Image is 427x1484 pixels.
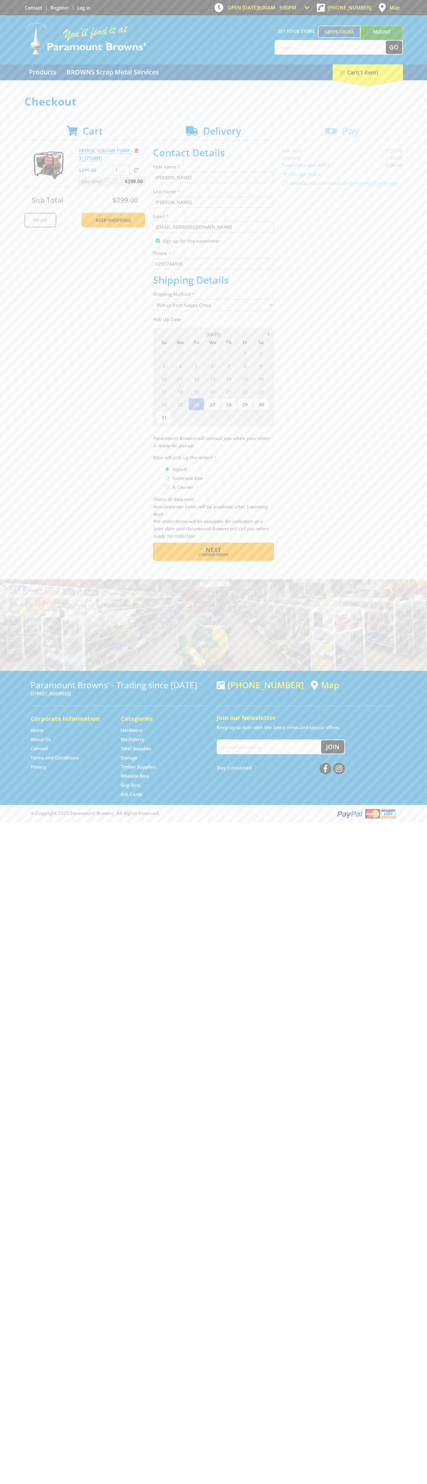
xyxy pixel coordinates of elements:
[79,166,111,174] p: $299.00
[311,680,339,690] a: View a map of Gepps Cross location
[275,26,318,37] span: Set your store
[153,496,269,539] em: Photo ID Required. Non-preorder items will be available after 5 working days Pre-order items will...
[153,163,274,170] label: First name
[31,755,79,761] a: Go to the Terms and Conditions page
[163,238,220,244] label: Sign up for the newsletter
[172,338,188,346] span: Mo
[336,808,397,819] img: PayPal, Mastercard, Visa accepted
[189,385,204,398] span: 19
[237,385,253,398] span: 22
[221,338,237,346] span: Th
[24,96,403,108] h1: Checkout
[275,41,386,54] input: Search
[189,347,204,359] span: 29
[165,485,169,489] input: Please select who will pick up the order.
[121,764,155,770] a: Go to the Timber Supplies page
[206,331,221,337] span: [DATE]
[31,715,108,723] h5: Corporate Information
[165,467,169,471] input: Please select who will pick up the order.
[156,360,172,372] span: 3
[121,791,142,798] a: Go to the Gift Cards page
[206,546,221,554] span: Next
[24,808,403,819] div: ® Copyright 2025 Paramount Browns'. All Rights Reserved.
[217,740,321,754] input: Your email address
[205,398,220,410] span: 27
[217,760,345,775] div: Stay Connected
[360,26,403,49] a: Mount [PERSON_NAME]
[203,124,241,137] span: Delivery
[31,680,211,690] h3: Paramount Browns' - Trading since [DATE]
[153,258,274,269] input: Please enter your telephone number.
[166,553,261,557] span: Confirm order
[24,64,61,80] a: Go to the Products page
[172,385,188,398] span: 18
[62,64,163,80] a: Go to the BROWNS Scrap Metal Services page
[237,360,253,372] span: 8
[153,274,274,286] h2: Shipping Details
[81,213,145,227] a: Keep Shopping
[121,745,151,752] a: Go to the Steel Supplies page
[189,398,204,410] span: 26
[170,464,189,475] label: Myself
[172,347,188,359] span: 28
[318,26,360,38] a: Gepps Cross
[135,147,139,154] a: Remove from cart
[153,213,274,220] label: Email
[217,680,304,690] div: [PHONE_NUMBER]
[170,473,205,483] label: Someone Else
[31,745,48,752] a: Go to the Contact page
[217,724,397,731] p: Keep up to date with the latest news and special offers.
[121,755,137,761] a: Go to the Storage page
[172,360,188,372] span: 4
[258,4,296,11] span: 8:00am - 5:00pm
[237,411,253,423] span: 5
[156,338,172,346] span: Su
[386,41,402,54] button: Go
[79,147,133,161] a: PETROL VOLUME PUMP - 3" (75MM)
[153,249,274,257] label: Phone
[24,21,147,55] img: Paramount Browns'
[237,347,253,359] span: 1
[221,398,237,410] span: 28
[217,714,397,722] h5: Join our Newsletter
[172,411,188,423] span: 1
[121,727,142,733] a: Go to the Hardware page
[153,290,274,298] label: Shipping Method
[358,69,378,76] span: (1 item)
[79,177,145,186] p: Item total:
[112,195,138,205] span: $299.00
[237,338,253,346] span: Fr
[333,64,403,80] div: Cart
[24,213,56,227] a: Print
[170,482,195,492] label: A Courier
[153,543,274,561] button: Next Confirm order
[153,435,270,449] em: Paramount Browns will contact you when your order is ready for pickup
[165,476,169,480] input: Please select who will pick up the order.
[51,5,69,11] a: Go to the registration page
[121,782,140,788] a: Go to the Skip Bins page
[31,736,51,743] a: Go to the About Us page
[221,373,237,385] span: 14
[156,398,172,410] span: 24
[189,373,204,385] span: 12
[31,690,211,697] p: [STREET_ADDRESS]
[172,398,188,410] span: 25
[30,147,67,184] img: PETROL VOLUME PUMP - 3" (75MM)
[221,411,237,423] span: 4
[31,764,46,770] a: Go to the Privacy page
[221,385,237,398] span: 21
[189,411,204,423] span: 2
[205,360,220,372] span: 6
[189,338,204,346] span: Tu
[156,347,172,359] span: 27
[221,360,237,372] span: 7
[227,4,296,11] span: OPEN [DATE]
[153,454,274,461] label: Who will pick up the order?
[221,347,237,359] span: 31
[205,385,220,398] span: 20
[153,299,274,311] select: Please select a shipping method.
[32,195,63,205] span: Sub Total
[156,411,172,423] span: 31
[189,360,204,372] span: 5
[253,411,269,423] span: 6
